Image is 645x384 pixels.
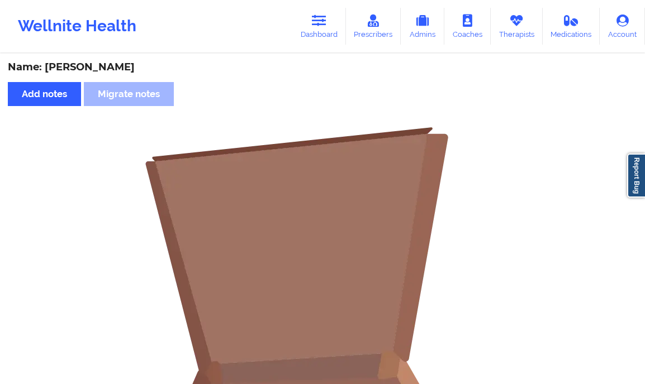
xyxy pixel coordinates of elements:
a: Admins [401,8,444,45]
a: Therapists [491,8,543,45]
a: Prescribers [346,8,401,45]
a: Coaches [444,8,491,45]
div: Name: [PERSON_NAME] [8,61,637,74]
button: Add notes [8,82,81,106]
a: Dashboard [292,8,346,45]
a: Account [600,8,645,45]
a: Medications [543,8,600,45]
a: Report Bug [627,153,645,198]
